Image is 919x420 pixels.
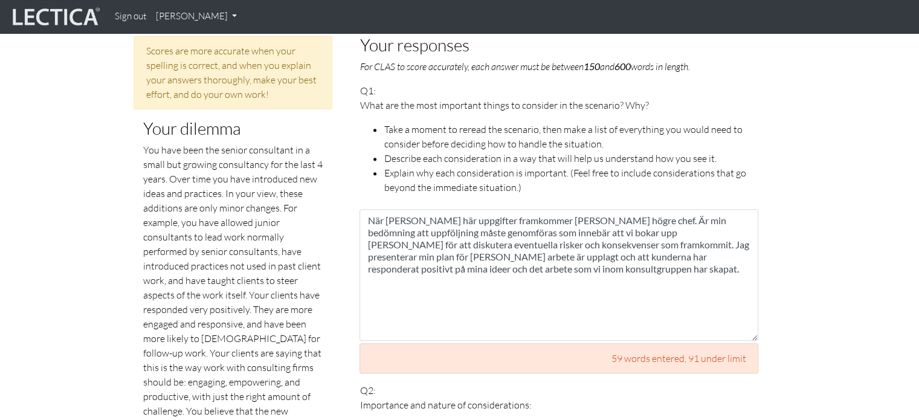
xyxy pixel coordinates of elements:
[384,122,758,151] li: Take a moment to reread the scenario, then make a list of everything you would need to consider b...
[684,352,746,364] span: , 91 under limit
[360,98,758,112] p: What are the most important things to consider in the scenario? Why?
[360,83,758,195] p: Q1:
[134,36,333,109] div: Scores are more accurate when your spelling is correct, and when you explain your answers thoroug...
[360,343,758,373] div: 59 words entered
[151,5,242,28] a: [PERSON_NAME]
[360,209,758,341] textarea: När [PERSON_NAME] här uppgifter framkommer [PERSON_NAME] högre chef. Är min bedömning att uppfölj...
[384,166,758,195] li: Explain why each consideration is important. (Feel free to include considerations that go beyond ...
[583,60,599,72] b: 150
[384,151,758,166] li: Describe each consideration in a way that will help us understand how you see it.
[360,36,758,54] h3: Your responses
[360,398,758,412] p: Importance and nature of considerations:
[10,5,100,28] img: lecticalive
[614,60,630,72] b: 600
[110,5,151,28] a: Sign out
[143,119,323,138] h3: Your dilemma
[360,60,689,73] em: For CLAS to score accurately, each answer must be between and words in length.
